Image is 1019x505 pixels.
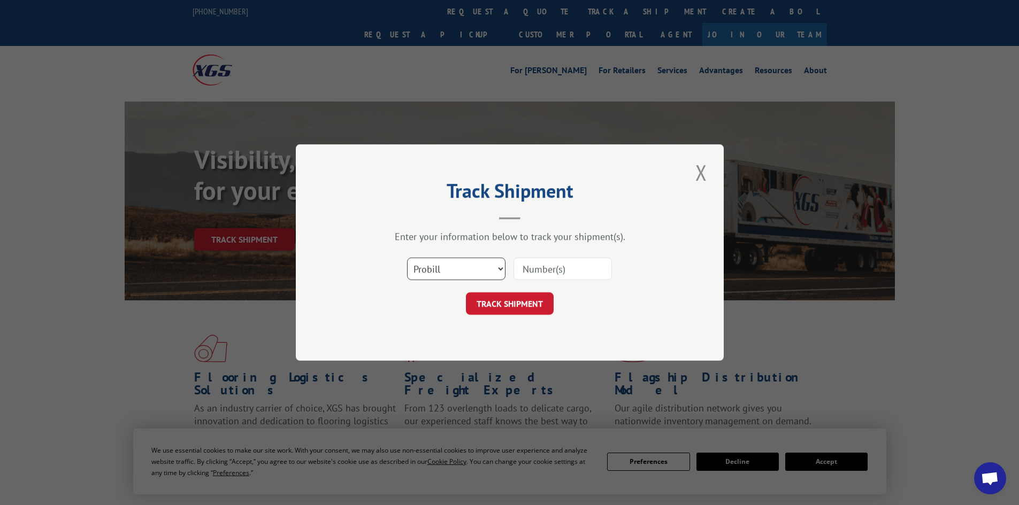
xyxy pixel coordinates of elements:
button: Close modal [692,158,710,187]
h2: Track Shipment [349,183,670,204]
button: TRACK SHIPMENT [466,292,554,315]
input: Number(s) [514,258,612,280]
div: Enter your information below to track your shipment(s). [349,230,670,243]
a: Open chat [974,462,1006,494]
